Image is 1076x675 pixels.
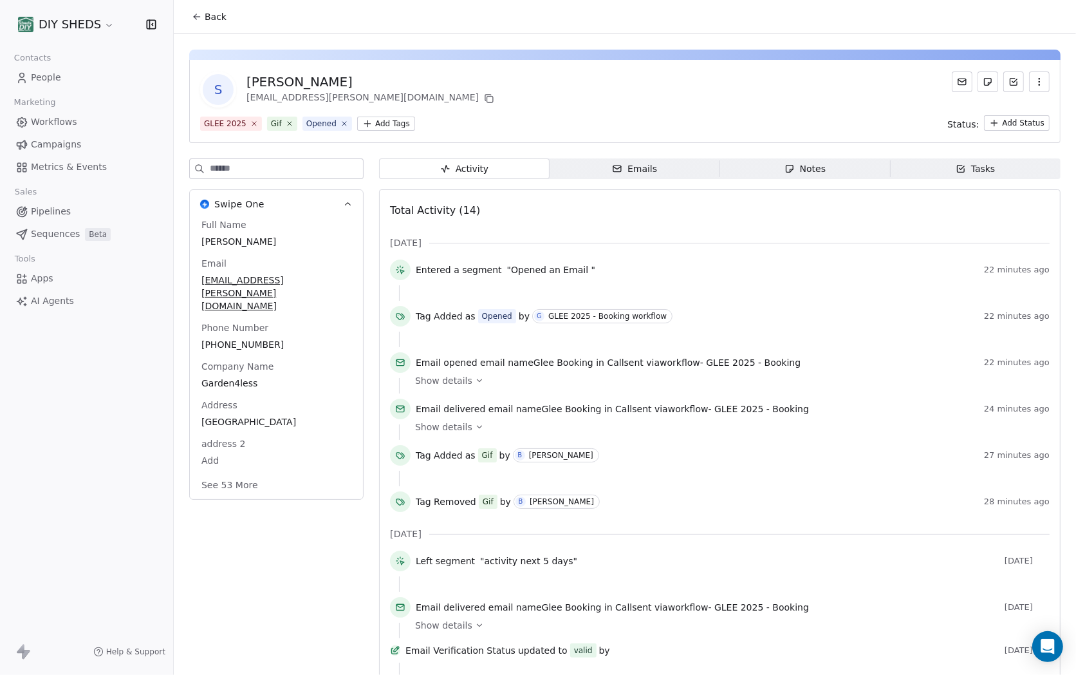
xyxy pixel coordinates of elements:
span: Metrics & Events [31,160,107,174]
span: Full Name [199,218,249,231]
span: email name sent via workflow - [416,403,809,415]
span: Email [199,257,229,270]
span: [EMAIL_ADDRESS][PERSON_NAME][DOMAIN_NAME] [201,274,351,312]
a: Workflows [10,111,163,133]
span: "Opened an Email " [507,263,595,276]
span: Email delivered [416,404,485,414]
span: updated to [518,644,568,657]
a: AI Agents [10,290,163,312]
span: by [519,310,530,323]
button: See 53 More [194,473,266,497]
span: Add [201,454,351,467]
span: [DATE] [390,528,422,540]
span: DIY SHEDS [39,16,101,33]
div: Gif [271,118,282,129]
span: Email delivered [416,602,485,613]
span: AI Agents [31,294,74,308]
span: address 2 [199,437,248,450]
span: [DATE] [1005,645,1050,656]
div: Notes [784,162,826,176]
button: Swipe OneSwipe One [190,190,363,218]
div: Emails [612,162,657,176]
span: GLEE 2025 - Booking [714,602,809,613]
span: [PERSON_NAME] [201,235,351,248]
span: Help & Support [106,647,165,657]
span: Glee Booking in Call [542,602,633,613]
span: Show details [415,619,472,632]
div: GLEE 2025 - Booking workflow [548,312,667,321]
div: [EMAIL_ADDRESS][PERSON_NAME][DOMAIN_NAME] [246,91,497,106]
span: [GEOGRAPHIC_DATA] [201,415,351,428]
img: shedsdiy.jpg [18,17,33,32]
span: Show details [415,374,472,387]
button: Add Status [984,115,1050,131]
span: Total Activity (14) [390,204,480,216]
a: Show details [415,374,1041,387]
span: Tools [9,249,41,269]
span: Email opened [416,357,478,368]
a: Show details [415,421,1041,433]
a: Help & Support [93,647,165,657]
span: Sequences [31,227,80,241]
span: Garden4less [201,377,351,390]
span: Email Verification Status [405,644,515,657]
span: Contacts [8,48,57,68]
span: Status: [947,118,979,131]
div: [PERSON_NAME] [529,451,593,460]
a: Show details [415,619,1041,632]
span: Sales [9,182,42,202]
span: Beta [85,228,111,241]
span: by [599,644,610,657]
span: as [465,310,476,323]
div: valid [574,644,593,657]
span: Back [205,10,227,23]
span: Entered a segment [416,263,502,276]
span: Apps [31,272,53,285]
span: Tag Added [416,310,463,323]
span: [DATE] [1005,602,1050,613]
span: 22 minutes ago [984,311,1050,321]
a: Metrics & Events [10,157,163,178]
span: 28 minutes ago [984,497,1050,507]
div: B [519,497,523,507]
div: [PERSON_NAME] [246,73,497,91]
div: B [517,450,522,461]
span: "activity next 5 days" [480,555,577,567]
span: Pipelines [31,205,71,218]
button: Back [184,5,234,28]
span: 22 minutes ago [984,357,1050,368]
span: Glee Booking in Call [533,357,624,368]
span: 27 minutes ago [984,450,1050,461]
span: Left segment [416,555,475,567]
div: Open Intercom Messenger [1032,631,1063,662]
span: GLEE 2025 - Booking [706,357,801,368]
span: Marketing [8,93,61,112]
span: by [499,449,510,462]
div: Gif [483,496,494,508]
div: Gif [482,450,493,461]
div: G [537,311,542,321]
span: Swipe One [214,198,264,211]
div: Opened [482,310,512,322]
a: People [10,67,163,88]
div: Tasks [956,162,996,176]
span: Show details [415,421,472,433]
span: Workflows [31,115,77,129]
span: GLEE 2025 - Booking [714,404,809,414]
span: Tag Removed [416,495,476,508]
span: email name sent via workflow - [416,356,801,369]
div: Opened [306,118,337,129]
div: [PERSON_NAME] [530,497,594,506]
img: Swipe One [200,200,209,209]
span: Address [199,399,240,412]
span: S [203,74,234,105]
span: People [31,71,61,84]
div: GLEE 2025 [204,118,246,129]
button: Add Tags [357,117,415,131]
span: Tag Added [416,449,463,462]
span: by [500,495,511,508]
a: Campaigns [10,134,163,155]
a: Apps [10,268,163,289]
span: as [465,449,476,462]
span: Phone Number [199,321,271,334]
